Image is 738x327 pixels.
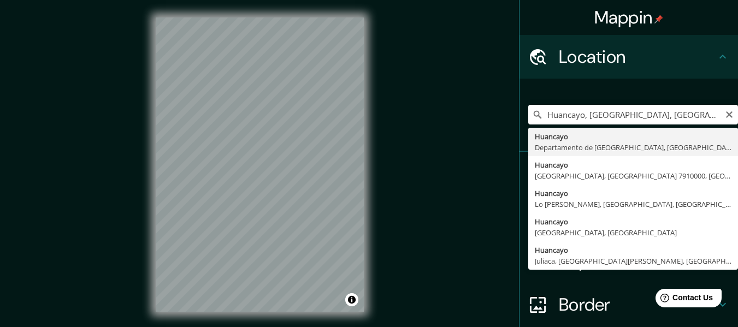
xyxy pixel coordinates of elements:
[535,255,731,266] div: Juliaca, [GEOGRAPHIC_DATA][PERSON_NAME], [GEOGRAPHIC_DATA]
[535,131,731,142] div: Huancayo
[535,170,731,181] div: [GEOGRAPHIC_DATA], [GEOGRAPHIC_DATA] 7910000, [GEOGRAPHIC_DATA]
[519,283,738,326] div: Border
[594,7,664,28] h4: Mappin
[519,195,738,239] div: Style
[519,239,738,283] div: Layout
[654,15,663,23] img: pin-icon.png
[535,227,731,238] div: [GEOGRAPHIC_DATA], [GEOGRAPHIC_DATA]
[535,216,731,227] div: Huancayo
[535,199,731,210] div: Lo [PERSON_NAME], [GEOGRAPHIC_DATA], [GEOGRAPHIC_DATA]
[519,35,738,79] div: Location
[725,109,734,119] button: Clear
[535,188,731,199] div: Huancayo
[535,159,731,170] div: Huancayo
[559,294,716,316] h4: Border
[559,250,716,272] h4: Layout
[535,245,731,255] div: Huancayo
[156,17,364,312] canvas: Map
[559,46,716,68] h4: Location
[641,284,726,315] iframe: Help widget launcher
[519,152,738,195] div: Pins
[345,293,358,306] button: Toggle attribution
[528,105,738,124] input: Pick your city or area
[535,142,731,153] div: Departamento de [GEOGRAPHIC_DATA], [GEOGRAPHIC_DATA]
